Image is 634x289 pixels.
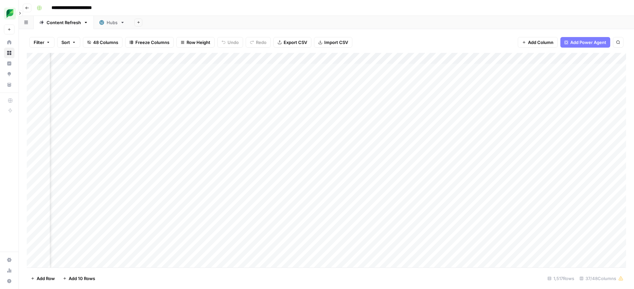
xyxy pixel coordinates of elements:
[27,273,59,284] button: Add Row
[228,39,239,46] span: Undo
[83,37,123,48] button: 48 Columns
[135,39,169,46] span: Freeze Columns
[4,79,15,90] a: Your Data
[4,48,15,58] a: Browse
[545,273,577,284] div: 1,517 Rows
[284,39,307,46] span: Export CSV
[93,39,118,46] span: 48 Columns
[37,275,55,282] span: Add Row
[69,275,95,282] span: Add 10 Rows
[560,37,610,48] button: Add Power Agent
[4,255,15,265] a: Settings
[4,58,15,69] a: Insights
[528,39,553,46] span: Add Column
[4,5,15,22] button: Workspace: SproutSocial
[4,276,15,286] button: Help + Support
[256,39,266,46] span: Redo
[187,39,210,46] span: Row Height
[125,37,174,48] button: Freeze Columns
[314,37,352,48] button: Import CSV
[94,16,130,29] a: Hubs
[324,39,348,46] span: Import CSV
[47,19,81,26] div: Content Refresh
[518,37,558,48] button: Add Column
[61,39,70,46] span: Sort
[4,37,15,48] a: Home
[29,37,54,48] button: Filter
[4,69,15,79] a: Opportunities
[57,37,80,48] button: Sort
[577,273,626,284] div: 37/48 Columns
[107,19,118,26] div: Hubs
[273,37,311,48] button: Export CSV
[4,8,16,20] img: SproutSocial Logo
[246,37,271,48] button: Redo
[59,273,99,284] button: Add 10 Rows
[4,265,15,276] a: Usage
[34,39,44,46] span: Filter
[176,37,215,48] button: Row Height
[570,39,606,46] span: Add Power Agent
[217,37,243,48] button: Undo
[34,16,94,29] a: Content Refresh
